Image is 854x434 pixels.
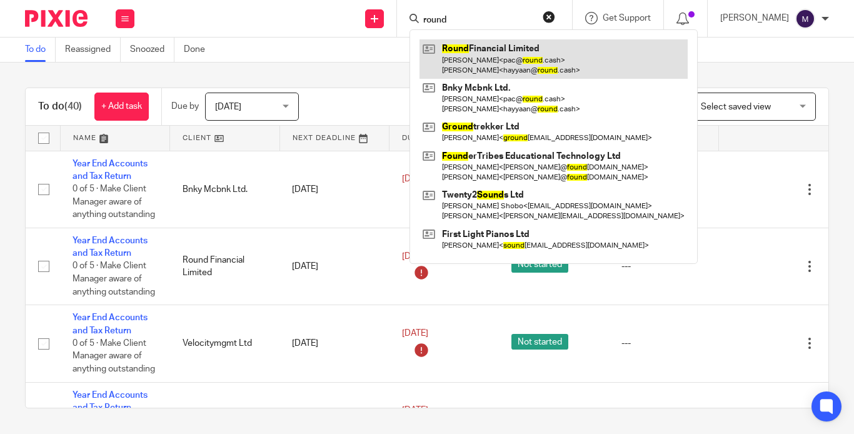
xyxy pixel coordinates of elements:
[701,103,771,111] span: Select saved view
[795,9,815,29] img: svg%3E
[543,11,555,23] button: Clear
[25,38,56,62] a: To do
[215,103,241,111] span: [DATE]
[73,184,155,219] span: 0 of 5 · Make Client Manager aware of anything outstanding
[170,151,280,228] td: Bnky Mcbnk Ltd.
[73,391,148,412] a: Year End Accounts and Tax Return
[603,14,651,23] span: Get Support
[402,175,428,184] span: [DATE]
[65,38,121,62] a: Reassigned
[511,257,568,273] span: Not started
[279,228,389,305] td: [DATE]
[720,12,789,24] p: [PERSON_NAME]
[73,236,148,258] a: Year End Accounts and Tax Return
[73,262,155,296] span: 0 of 5 · Make Client Manager aware of anything outstanding
[621,260,706,273] div: ---
[130,38,174,62] a: Snoozed
[73,159,148,181] a: Year End Accounts and Tax Return
[38,100,82,113] h1: To do
[402,329,428,338] span: [DATE]
[94,93,149,121] a: + Add task
[170,228,280,305] td: Round Financial Limited
[402,406,428,415] span: [DATE]
[402,252,428,261] span: [DATE]
[621,337,706,350] div: ---
[279,305,389,382] td: [DATE]
[511,334,568,350] span: Not started
[279,151,389,228] td: [DATE]
[422,15,535,26] input: Search
[25,10,88,27] img: Pixie
[64,101,82,111] span: (40)
[170,305,280,382] td: Velocitymgmt Ltd
[73,313,148,335] a: Year End Accounts and Tax Return
[73,339,155,373] span: 0 of 5 · Make Client Manager aware of anything outstanding
[171,100,199,113] p: Due by
[184,38,214,62] a: Done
